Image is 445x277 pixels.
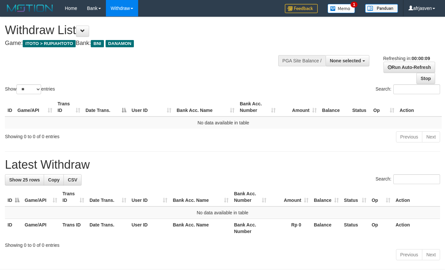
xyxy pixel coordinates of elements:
[170,219,231,238] th: Bank Acc. Name
[396,249,422,260] a: Previous
[326,55,369,66] button: None selected
[16,84,41,94] select: Showentries
[87,219,129,238] th: Date Trans.
[422,131,440,142] a: Next
[311,219,341,238] th: Balance
[341,219,369,238] th: Status
[416,73,435,84] a: Stop
[328,4,355,13] img: Button%20Memo.svg
[129,98,174,117] th: User ID: activate to sort column ascending
[5,219,22,238] th: ID
[5,131,181,140] div: Showing 0 to 0 of 0 entries
[48,177,60,182] span: Copy
[87,188,129,206] th: Date Trans.: activate to sort column ascending
[15,98,55,117] th: Game/API: activate to sort column ascending
[422,249,440,260] a: Next
[60,188,87,206] th: Trans ID: activate to sort column ascending
[369,219,393,238] th: Op
[237,98,278,117] th: Bank Acc. Number: activate to sort column ascending
[393,84,440,94] input: Search:
[106,40,134,47] span: DANAMON
[278,98,319,117] th: Amount: activate to sort column ascending
[369,188,393,206] th: Op: activate to sort column ascending
[396,131,422,142] a: Previous
[5,188,22,206] th: ID: activate to sort column descending
[269,219,311,238] th: Rp 0
[350,98,371,117] th: Status
[5,174,44,185] a: Show 25 rows
[5,24,290,37] h1: Withdraw List
[5,239,440,248] div: Showing 0 to 0 of 0 entries
[341,188,369,206] th: Status: activate to sort column ascending
[330,58,361,63] span: None selected
[411,56,430,61] strong: 00:00:09
[231,219,269,238] th: Bank Acc. Number
[351,2,358,8] span: 1
[91,40,104,47] span: BNI
[371,98,397,117] th: Op: activate to sort column ascending
[5,158,440,171] h1: Latest Withdraw
[63,174,82,185] a: CSV
[393,188,440,206] th: Action
[397,98,442,117] th: Action
[60,219,87,238] th: Trans ID
[5,98,15,117] th: ID
[278,55,326,66] div: PGA Site Balance /
[311,188,341,206] th: Balance: activate to sort column ascending
[129,219,170,238] th: User ID
[55,98,83,117] th: Trans ID: activate to sort column ascending
[285,4,318,13] img: Feedback.jpg
[376,174,440,184] label: Search:
[23,40,76,47] span: ITOTO > RUPIAHTOTO
[269,188,311,206] th: Amount: activate to sort column ascending
[129,188,170,206] th: User ID: activate to sort column ascending
[22,188,60,206] th: Game/API: activate to sort column ascending
[5,3,55,13] img: MOTION_logo.png
[170,188,231,206] th: Bank Acc. Name: activate to sort column ascending
[9,177,40,182] span: Show 25 rows
[383,56,430,61] span: Refreshing in:
[5,84,55,94] label: Show entries
[393,174,440,184] input: Search:
[68,177,77,182] span: CSV
[231,188,269,206] th: Bank Acc. Number: activate to sort column ascending
[22,219,60,238] th: Game/API
[174,98,237,117] th: Bank Acc. Name: activate to sort column ascending
[5,40,290,47] h4: Game: Bank:
[5,117,442,129] td: No data available in table
[319,98,350,117] th: Balance
[393,219,440,238] th: Action
[383,62,435,73] a: Run Auto-Refresh
[83,98,129,117] th: Date Trans.: activate to sort column descending
[376,84,440,94] label: Search:
[5,206,440,219] td: No data available in table
[44,174,64,185] a: Copy
[365,4,398,13] img: panduan.png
